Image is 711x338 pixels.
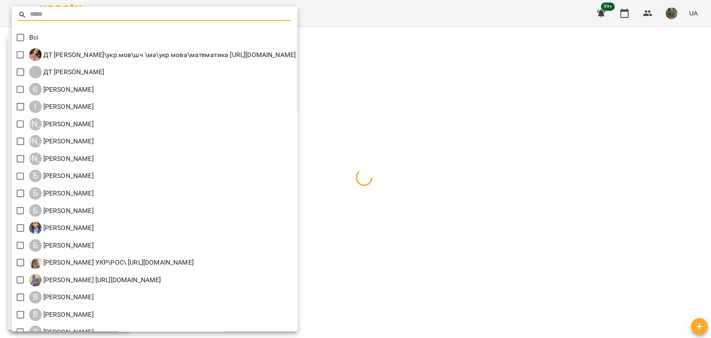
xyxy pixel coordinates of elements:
[42,310,94,320] p: [PERSON_NAME]
[29,153,42,165] div: [PERSON_NAME]
[29,100,94,113] div: Іванова Катерина
[29,256,42,269] img: Б
[29,83,42,95] div: Є
[29,274,161,286] a: Б [PERSON_NAME] [URL][DOMAIN_NAME]
[29,118,94,130] a: [PERSON_NAME] [PERSON_NAME]
[29,153,94,165] div: Анна Тест
[29,135,94,148] div: Андрусенко Вероніка
[29,204,42,217] div: Б
[42,85,94,95] p: [PERSON_NAME]
[29,239,94,252] a: Б [PERSON_NAME]
[29,256,194,269] a: Б [PERSON_NAME] УКР\РОС\ [URL][DOMAIN_NAME]
[29,274,42,286] img: Б
[29,66,105,78] a: ДТ [PERSON_NAME]
[29,187,94,200] a: Б [PERSON_NAME]
[29,291,94,303] div: Валерія Ковалик
[29,274,161,286] div: Біволару Аліна https://us06web.zoom.us/j/83742518055
[29,308,94,321] a: В [PERSON_NAME]
[29,170,94,182] div: Балашова Наталія
[29,66,105,78] div: ДТ Ірина Микитей
[29,325,94,338] a: В [PERSON_NAME]
[29,118,94,130] div: Абрамова Ірина
[29,325,42,338] div: В
[42,119,94,129] p: [PERSON_NAME]
[29,33,38,43] p: Всі
[29,291,94,303] a: В [PERSON_NAME]
[29,83,94,95] div: Єфіменко Оксана
[29,187,94,200] div: Бліхар Юлія
[29,135,94,148] a: [PERSON_NAME] [PERSON_NAME]
[42,50,296,60] p: ДТ [PERSON_NAME]\укр.мов\шч \ма\укр мова\математика [URL][DOMAIN_NAME]
[29,100,42,113] div: І
[42,206,94,216] p: [PERSON_NAME]
[29,204,94,217] a: Б [PERSON_NAME]
[42,240,94,250] p: [PERSON_NAME]
[29,187,42,200] div: Б
[29,170,94,182] a: Б [PERSON_NAME]
[42,102,94,112] p: [PERSON_NAME]
[29,83,94,95] a: Є [PERSON_NAME]
[42,292,94,302] p: [PERSON_NAME]
[42,154,94,164] p: [PERSON_NAME]
[29,100,94,113] a: І [PERSON_NAME]
[29,291,42,303] div: В
[29,239,94,252] div: Бондарєва Валерія
[29,135,42,148] div: [PERSON_NAME]
[29,222,94,234] div: Бойчук Каріна
[29,308,94,321] div: Венюкова Єлизавета
[42,67,105,77] p: ДТ [PERSON_NAME]
[29,118,42,130] div: [PERSON_NAME]
[42,223,94,233] p: [PERSON_NAME]
[42,136,94,146] p: [PERSON_NAME]
[42,258,194,268] p: [PERSON_NAME] УКР\РОС\ [URL][DOMAIN_NAME]
[42,171,94,181] p: [PERSON_NAME]
[29,308,42,321] div: В
[29,170,42,182] div: Б
[29,325,94,338] div: Вовк Галина
[29,153,94,165] a: [PERSON_NAME] [PERSON_NAME]
[29,48,296,61] a: ДТ [PERSON_NAME]\укр.мов\шч \ма\укр мова\математика [URL][DOMAIN_NAME]
[29,222,94,234] a: Б [PERSON_NAME]
[42,327,94,337] p: [PERSON_NAME]
[29,256,194,269] div: Бєлькова Анастасія ДТ ЛОГОПЕД УКР\РОС\ https://us06web.zoom.us/j/87943953043
[42,188,94,198] p: [PERSON_NAME]
[42,275,161,285] p: [PERSON_NAME] [URL][DOMAIN_NAME]
[29,222,42,234] img: Б
[29,239,42,252] div: Б
[29,204,94,217] div: Божко Олександра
